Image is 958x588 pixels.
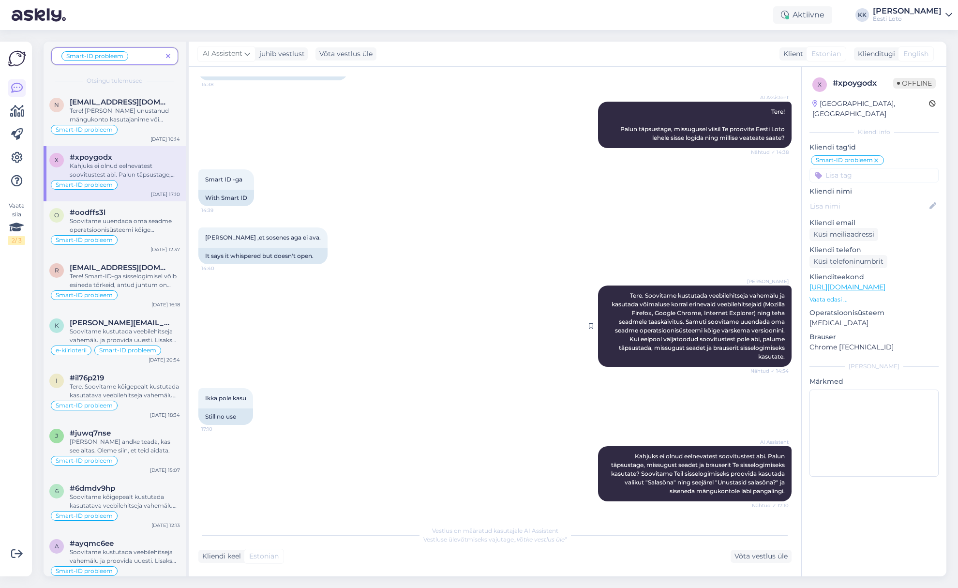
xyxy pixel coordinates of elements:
[151,301,180,308] div: [DATE] 16:18
[809,272,939,282] p: Klienditeekond
[514,536,567,543] i: „Võtke vestlus üle”
[873,15,942,23] div: Eesti Loto
[55,322,59,329] span: k
[779,49,803,59] div: Klient
[873,7,942,15] div: [PERSON_NAME]
[752,94,789,101] span: AI Assistent
[752,438,789,446] span: AI Assistent
[731,550,792,563] div: Võta vestlus üle
[8,236,25,245] div: 2 / 3
[54,101,59,108] span: n
[55,432,58,439] span: j
[810,201,928,211] input: Lisa nimi
[56,237,113,243] span: Smart-ID probleem
[809,186,939,196] p: Kliendi nimi
[855,8,869,22] div: KK
[56,127,113,133] span: Smart-ID probleem
[70,327,180,345] div: Soovitame kustutada veebilehitseja vahemälu ja proovida uuesti. Lisaks soovitame sisselogimiseks ...
[423,536,567,543] span: Vestluse ülevõtmiseks vajutage
[750,367,789,375] span: Nähtud ✓ 14:54
[809,142,939,152] p: Kliendi tag'id
[809,342,939,352] p: Chrome [TECHNICAL_ID]
[55,487,59,495] span: 6
[55,156,59,164] span: x
[809,295,939,304] p: Vaata edasi ...
[151,191,180,198] div: [DATE] 17:10
[56,513,113,519] span: Smart-ID probleem
[56,182,113,188] span: Smart-ID probleem
[56,403,113,408] span: Smart-ID probleem
[818,81,822,88] span: x
[150,246,180,253] div: [DATE] 12:37
[201,425,238,433] span: 17:10
[854,49,895,59] div: Klienditugi
[70,548,180,565] div: Soovitame kustutada veebilehitseja vahemälu ja proovida uuesti. Lisaks soovitame sisselogimiseks ...
[198,551,241,561] div: Kliendi keel
[56,458,113,464] span: Smart-ID probleem
[255,49,305,59] div: juhib vestlust
[611,452,786,495] span: Kahjuks ei olnud eelnevatest soovitustest abi. Palun täpsustage, missugust seadet ja brauserit Te...
[66,53,123,59] span: Smart-ID probleem
[201,81,238,88] span: 14:38
[809,377,939,387] p: Märkmed
[70,382,180,400] div: Tere. Soovitame kõigepealt kustutada kasutatava veebilehitseja vahemälu (ajalugu) ja siis uuesti ...
[809,308,939,318] p: Operatsioonisüsteem
[812,99,929,119] div: [GEOGRAPHIC_DATA], [GEOGRAPHIC_DATA]
[70,106,180,124] div: Tere! [PERSON_NAME] unustanud mängukonto kasutajanime või salasõna, saate sisse logida ID-kaardi,...
[8,49,26,68] img: Askly Logo
[893,78,936,89] span: Offline
[70,272,180,289] div: Tere! Smart-ID-ga sisselogimisel võib esineda tõrkeid, antud juhtum on juba meie IT-osakonnale uu...
[205,176,242,183] span: Smart ID -ga
[198,248,328,264] div: It says it whispered but doesn't open.
[70,208,105,217] span: #oodffs3l
[8,201,25,245] div: Vaata siia
[752,502,789,509] span: Nähtud ✓ 17:10
[205,234,321,241] span: [PERSON_NAME] ,et sosenes aga ei ava.
[201,265,238,272] span: 14:40
[903,49,928,59] span: English
[56,347,87,353] span: e-kiirloterii
[249,551,279,561] span: Estonian
[201,207,238,214] span: 14:39
[70,493,180,510] div: Soovitame kõigepealt kustutada kasutatava veebilehitseja vahemälu (ajalugu) ja siis uuesti proovi...
[70,539,114,548] span: #ayqmc6ee
[70,162,180,179] div: Kahjuks ei olnud eelnevatest soovitustest abi. Palun täpsustage, missugust seadet ja brauserit Te...
[70,429,111,437] span: #juwq7nse
[56,568,113,574] span: Smart-ID probleem
[150,136,180,143] div: [DATE] 10:14
[55,267,59,274] span: r
[773,6,832,24] div: Aktiivne
[816,157,873,163] span: Smart-ID probleem
[55,543,59,550] span: a
[54,211,59,219] span: o
[149,356,180,363] div: [DATE] 20:54
[751,149,789,156] span: Nähtud ✓ 14:38
[833,77,893,89] div: # xpoygodx
[198,190,254,206] div: With Smart ID
[809,245,939,255] p: Kliendi telefon
[70,437,180,455] div: [PERSON_NAME] andke teada, kas see aitas. Oleme siin, et teid aidata.
[99,347,156,353] span: Smart-ID probleem
[809,283,885,291] a: [URL][DOMAIN_NAME]
[70,374,104,382] span: #il76p219
[809,228,878,241] div: Küsi meiliaadressi
[87,76,143,85] span: Otsingu tulemused
[70,263,170,272] span: r2stik@gmail.com
[809,332,939,342] p: Brauser
[811,49,841,59] span: Estonian
[809,168,939,182] input: Lisa tag
[809,318,939,328] p: [MEDICAL_DATA]
[70,153,112,162] span: #xpoygodx
[809,362,939,371] div: [PERSON_NAME]
[809,255,887,268] div: Küsi telefoninumbrit
[70,217,180,234] div: Soovitame uuendada oma seadme operatsioonisüsteemi kõige värskema versioonini. Kui eelpool väljat...
[873,7,952,23] a: [PERSON_NAME]Eesti Loto
[151,522,180,529] div: [DATE] 12:13
[198,408,253,425] div: Still no use
[70,98,170,106] span: natalja.kornoljeva@mail.ee
[432,527,558,534] span: Vestlus on määratud kasutajale AI Assistent
[150,467,180,474] div: [DATE] 15:07
[315,47,376,60] div: Võta vestlus üle
[612,292,786,360] span: Tere. Soovitame kustutada veebilehitseja vahemälu ja kasutada võimaluse korral erinevaid veebileh...
[70,318,170,327] span: karel.katkosilt@mail.ee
